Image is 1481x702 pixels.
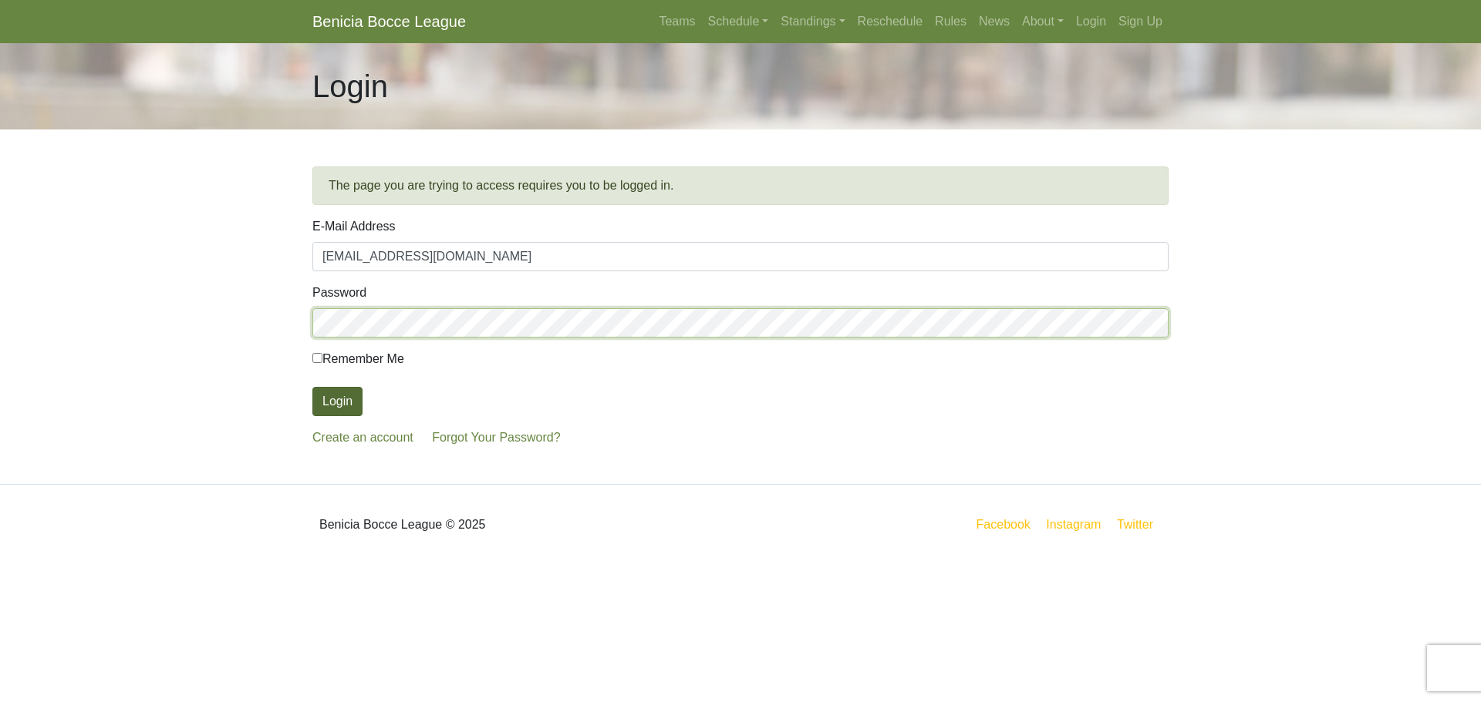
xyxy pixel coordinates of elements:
a: Instagram [1043,515,1104,534]
div: Benicia Bocce League © 2025 [301,497,740,553]
input: Remember Me [312,353,322,363]
h1: Login [312,68,388,105]
a: Standings [774,6,851,37]
a: Twitter [1114,515,1166,534]
a: Login [1070,6,1112,37]
a: Schedule [702,6,775,37]
div: The page you are trying to access requires you to be logged in. [312,166,1169,205]
a: About [1016,6,1070,37]
button: Login [312,387,363,416]
a: Rules [929,6,973,37]
a: News [973,6,1016,37]
label: Remember Me [312,350,404,368]
a: Facebook [973,515,1034,534]
a: Reschedule [852,6,929,37]
a: Sign Up [1112,6,1169,37]
a: Benicia Bocce League [312,6,466,37]
label: E-Mail Address [312,217,396,236]
a: Create an account [312,431,413,444]
a: Teams [653,6,701,37]
a: Forgot Your Password? [432,431,560,444]
label: Password [312,284,366,302]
